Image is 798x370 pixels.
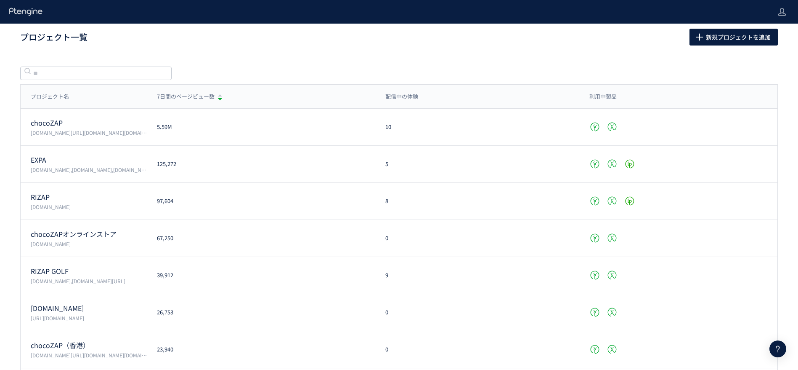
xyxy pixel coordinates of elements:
div: 125,272 [147,160,375,168]
p: https://medical.chocozap.jp [31,314,147,322]
h1: プロジェクト一覧 [20,31,671,43]
p: medical.chocozap.jp [31,303,147,313]
p: chocoZAPオンラインストア [31,229,147,239]
span: 配信中の体験 [385,93,418,101]
p: chocoZAP [31,118,147,128]
div: 0 [375,308,579,316]
p: RIZAP GOLF [31,266,147,276]
div: 5 [375,160,579,168]
div: 0 [375,234,579,242]
div: 0 [375,346,579,354]
div: 5.59M [147,123,375,131]
p: vivana.jp,expa-official.jp,reserve-expa.jp [31,166,147,173]
div: 8 [375,197,579,205]
div: 67,250 [147,234,375,242]
p: www.rizap-golf.jp,rizap-golf.ns-test.work/lp/3anniversary-cp/ [31,277,147,284]
p: chocozap.jp/,zap-id.jp/,web.my-zap.jp/,liff.campaign.chocozap.sumiyoku.jp/ [31,129,147,136]
div: 23,940 [147,346,375,354]
p: www.rizap.jp [31,203,147,210]
span: 7日間のページビュー数 [157,93,215,101]
button: 新規プロジェクトを追加 [689,29,778,46]
p: chocozap.shop [31,240,147,247]
div: 10 [375,123,579,131]
p: RIZAP [31,192,147,202]
p: EXPA [31,155,147,165]
span: 新規プロジェクトを追加 [706,29,771,46]
div: 9 [375,271,579,279]
p: chocoZAP（香港） [31,341,147,350]
span: 利用中製品 [589,93,617,101]
div: 26,753 [147,308,375,316]
p: chocozap-hk.com/,chocozaphk.gymmasteronline.com/,hk.chocozap-global.com/ [31,351,147,359]
span: プロジェクト名 [31,93,69,101]
div: 97,604 [147,197,375,205]
div: 39,912 [147,271,375,279]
